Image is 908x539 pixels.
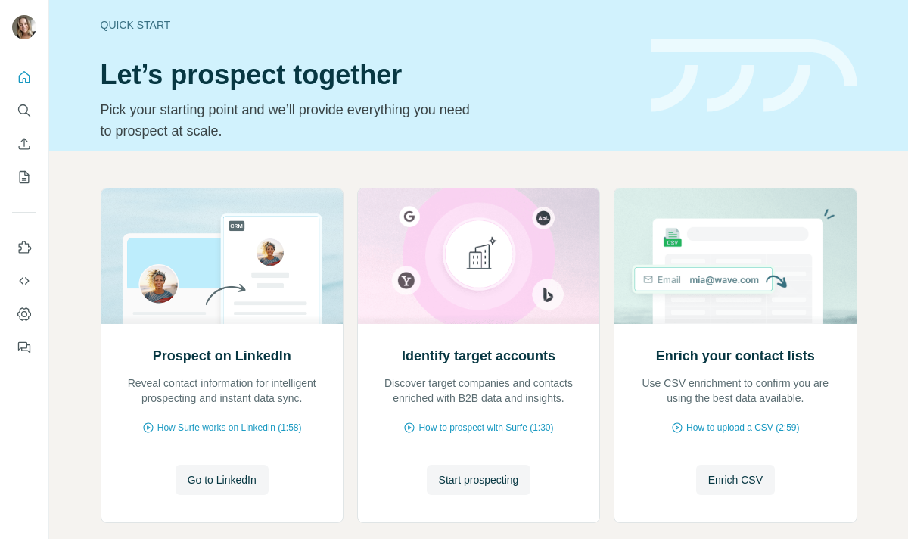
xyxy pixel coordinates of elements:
[656,345,815,366] h2: Enrich your contact lists
[12,267,36,294] button: Use Surfe API
[12,301,36,328] button: Dashboard
[157,421,302,435] span: How Surfe works on LinkedIn (1:58)
[696,465,775,495] button: Enrich CSV
[117,375,328,406] p: Reveal contact information for intelligent prospecting and instant data sync.
[188,472,257,488] span: Go to LinkedIn
[101,99,480,142] p: Pick your starting point and we’ll provide everything you need to prospect at scale.
[12,130,36,157] button: Enrich CSV
[153,345,291,366] h2: Prospect on LinkedIn
[101,17,633,33] div: Quick start
[101,188,344,324] img: Prospect on LinkedIn
[651,39,857,113] img: banner
[402,345,555,366] h2: Identify target accounts
[708,472,763,488] span: Enrich CSV
[101,60,633,90] h1: Let’s prospect together
[418,421,553,435] span: How to prospect with Surfe (1:30)
[176,465,269,495] button: Go to LinkedIn
[427,465,531,495] button: Start prospecting
[12,334,36,361] button: Feedback
[12,97,36,124] button: Search
[439,472,519,488] span: Start prospecting
[12,234,36,261] button: Use Surfe on LinkedIn
[357,188,600,324] img: Identify target accounts
[12,15,36,39] img: Avatar
[686,421,799,435] span: How to upload a CSV (2:59)
[614,188,857,324] img: Enrich your contact lists
[630,375,841,406] p: Use CSV enrichment to confirm you are using the best data available.
[373,375,584,406] p: Discover target companies and contacts enriched with B2B data and insights.
[12,64,36,91] button: Quick start
[12,164,36,191] button: My lists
